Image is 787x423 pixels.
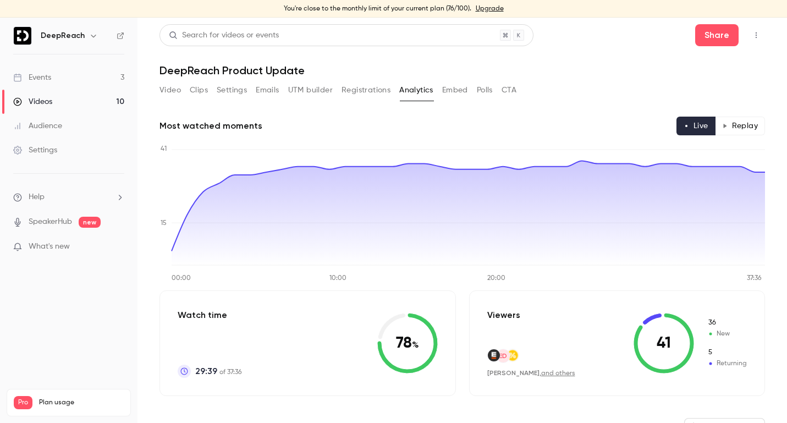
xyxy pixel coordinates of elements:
[695,24,739,46] button: Share
[217,81,247,99] button: Settings
[159,81,181,99] button: Video
[13,191,124,203] li: help-dropdown-opener
[161,220,167,227] tspan: 15
[159,119,262,133] h2: Most watched moments
[707,359,747,369] span: Returning
[29,216,72,228] a: SpeakerHub
[707,329,747,339] span: New
[399,81,433,99] button: Analytics
[476,4,504,13] a: Upgrade
[178,309,241,322] p: Watch time
[329,275,346,282] tspan: 10:00
[499,351,507,361] span: ED
[41,30,85,41] h6: DeepReach
[487,275,505,282] tspan: 20:00
[487,309,520,322] p: Viewers
[190,81,208,99] button: Clips
[487,369,575,378] div: ,
[13,145,57,156] div: Settings
[14,27,31,45] img: DeepReach
[195,365,217,378] span: 29:39
[442,81,468,99] button: Embed
[13,120,62,131] div: Audience
[29,191,45,203] span: Help
[169,30,279,41] div: Search for videos or events
[159,64,765,77] h1: DeepReach Product Update
[487,369,540,377] span: [PERSON_NAME]
[342,81,390,99] button: Registrations
[111,242,124,252] iframe: Noticeable Trigger
[541,370,575,377] a: and others
[39,398,124,407] span: Plan usage
[13,96,52,107] div: Videos
[707,348,747,358] span: Returning
[288,81,333,99] button: UTM builder
[747,26,765,44] button: Top Bar Actions
[477,81,493,99] button: Polls
[13,72,51,83] div: Events
[14,396,32,409] span: Pro
[676,117,716,135] button: Live
[256,81,279,99] button: Emails
[195,365,241,378] p: of 37:36
[161,146,167,152] tspan: 41
[502,81,516,99] button: CTA
[715,117,765,135] button: Replay
[507,349,519,361] img: promotons.com
[79,217,101,228] span: new
[172,275,191,282] tspan: 00:00
[488,349,500,361] img: equativ.com
[747,275,762,282] tspan: 37:36
[29,241,70,252] span: What's new
[707,318,747,328] span: New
